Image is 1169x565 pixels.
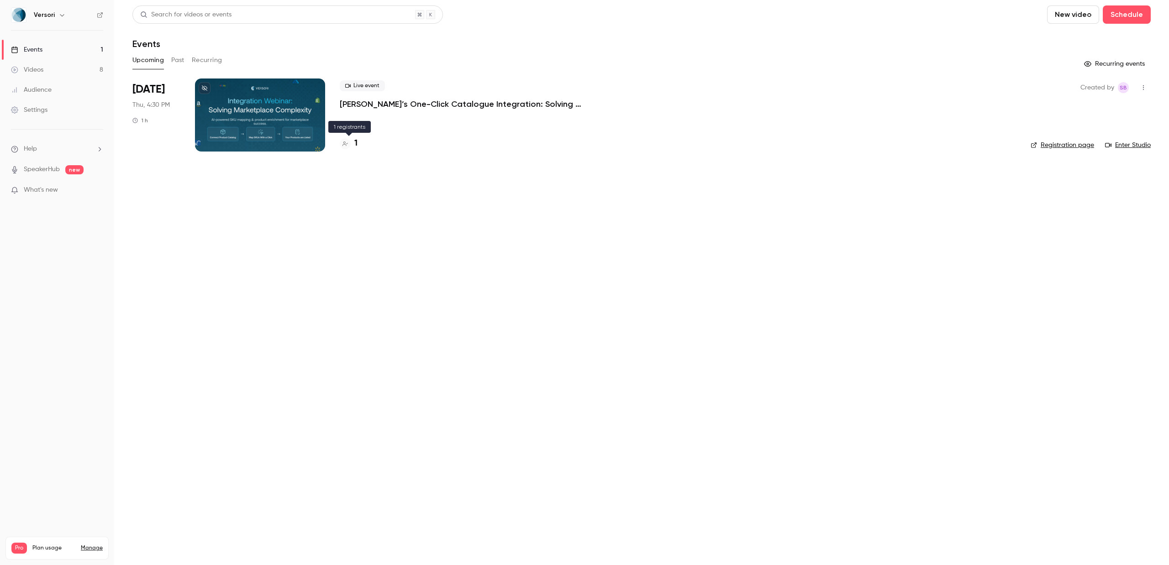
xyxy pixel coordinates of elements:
[11,45,42,54] div: Events
[132,82,165,97] span: [DATE]
[1080,57,1151,71] button: Recurring events
[340,137,358,150] a: 1
[24,165,60,174] a: SpeakerHub
[32,544,75,552] span: Plan usage
[1047,5,1099,24] button: New video
[11,105,47,115] div: Settings
[24,185,58,195] span: What's new
[92,186,103,194] iframe: Noticeable Trigger
[11,144,103,154] li: help-dropdown-opener
[81,544,103,552] a: Manage
[11,543,27,554] span: Pro
[340,80,385,91] span: Live event
[1031,141,1094,150] a: Registration page
[132,53,164,68] button: Upcoming
[24,144,37,154] span: Help
[132,100,170,110] span: Thu, 4:30 PM
[65,165,84,174] span: new
[1103,5,1151,24] button: Schedule
[34,10,55,20] h6: Versori
[171,53,184,68] button: Past
[1105,141,1151,150] a: Enter Studio
[11,85,52,94] div: Audience
[132,38,160,49] h1: Events
[140,10,232,20] div: Search for videos or events
[132,117,148,124] div: 1 h
[11,8,26,22] img: Versori
[132,78,180,152] div: Sep 11 Thu, 4:30 PM (Europe/London)
[354,137,358,150] h4: 1
[192,53,222,68] button: Recurring
[1120,82,1127,93] span: SB
[11,65,43,74] div: Videos
[340,99,614,110] a: [PERSON_NAME]’s One-Click Catalogue Integration: Solving Marketplace Data Challenges at Scale
[1118,82,1129,93] span: Sophie Burgess
[1080,82,1114,93] span: Created by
